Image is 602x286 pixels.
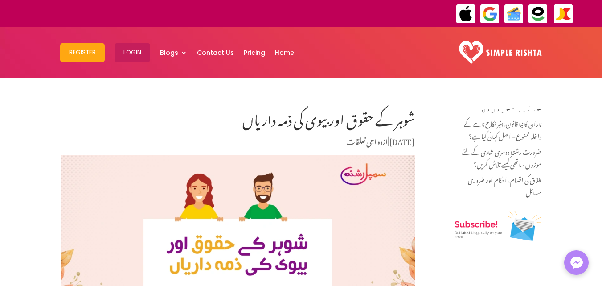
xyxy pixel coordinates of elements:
a: Login [115,29,150,76]
img: JazzCash-icon [553,4,573,24]
img: ApplePay-icon [456,4,476,24]
h4: حالیہ تحریریں [455,104,541,116]
a: Contact Us [197,29,234,76]
button: Login [115,43,150,62]
a: Register [60,29,105,76]
a: ناران کا نیا قانون: بغیر نکاح نامے کے داخلہ ممنوع – اصل کہانی کیا ہے؟ [464,115,541,143]
img: EasyPaisa-icon [528,4,548,24]
a: طلاق کی اقسام، احکام اور ضروری مسائل [468,171,541,199]
a: ضرورت رشتہ: دوسری شادی کے لئے موزوں ساتھی کیسے تلاش کریں؟ [462,143,541,171]
a: ازدواجی تعلقات [346,131,388,149]
img: Credit Cards [504,4,524,24]
h1: شوہر کے حقوق اور بیوی کی ذمہ داریاں [61,104,415,135]
button: Register [60,43,105,62]
img: GooglePay-icon [480,4,500,24]
a: Home [275,29,294,76]
img: Messenger [568,254,586,272]
span: [DATE] [389,131,415,149]
a: Blogs [160,29,187,76]
p: | [61,135,415,153]
a: Pricing [244,29,265,76]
